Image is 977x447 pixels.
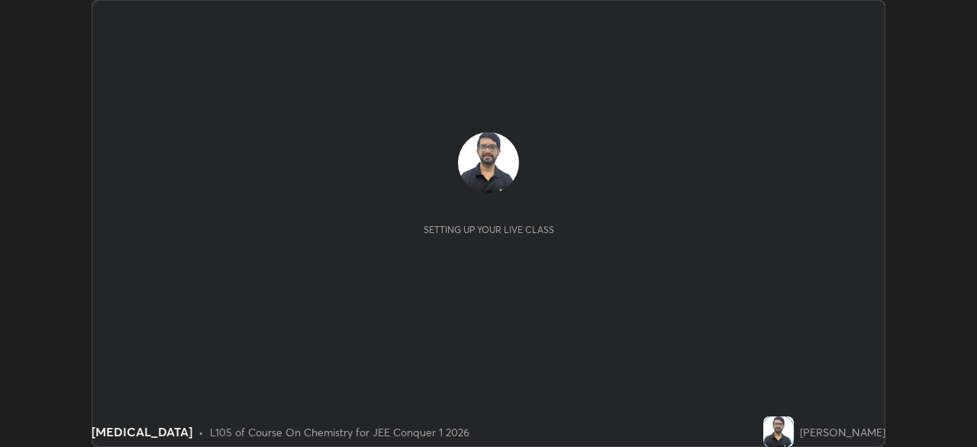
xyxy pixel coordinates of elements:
div: L105 of Course On Chemistry for JEE Conquer 1 2026 [210,424,469,440]
div: Setting up your live class [424,224,554,235]
img: fbb457806e3044af9f69b75a85ff128c.jpg [763,416,794,447]
div: • [198,424,204,440]
div: [MEDICAL_DATA] [92,423,192,441]
div: [PERSON_NAME] [800,424,885,440]
img: fbb457806e3044af9f69b75a85ff128c.jpg [458,132,519,193]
